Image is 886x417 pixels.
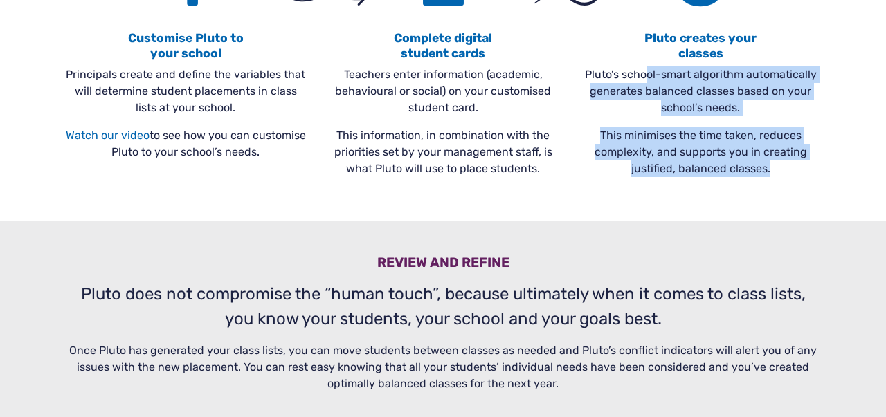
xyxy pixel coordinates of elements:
h4: Pluto creates your classes [580,31,821,60]
p: Principals create and define the variables that will determine student placements in class lists ... [65,66,306,116]
p: This information, in combination with the priorities set by your management staff, is what Pluto ... [323,127,563,177]
p: Teachers enter information (academic, behavioural or social) on your customised student card. [323,66,563,116]
p: Pluto’s school-smart algorithm automatically generates balanced classes based on your school’s ne... [580,66,821,116]
a: Watch our video [66,129,150,142]
p: Once Pluto has generated your class lists, you can move students between classes as needed and Pl... [65,342,821,392]
p: This minimises the time taken, reduces complexity, and supports you in creating justified, balanc... [580,127,821,177]
h3: Review and refine [65,254,821,276]
h4: Customise Pluto to your school [65,31,306,60]
p: to see how you can customise Pluto to your school’s needs. [65,127,306,160]
p: Pluto does not compromise the “human touch”, because ultimately when it comes to class lists, you... [65,281,821,331]
h4: Complete digital student cards [323,31,563,60]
